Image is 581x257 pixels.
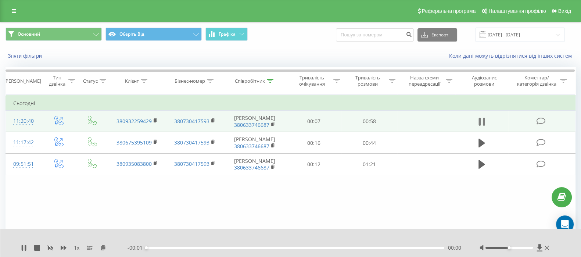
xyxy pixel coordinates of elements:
[145,246,148,249] div: Мітка доступності
[448,244,461,251] font: 00:00
[83,78,98,84] font: Статус
[449,52,575,59] a: Коли дані можуть відрізнятися від інших систем
[13,117,34,124] font: 11:20:40
[299,74,325,87] font: Тривалість очікування
[355,74,380,87] font: Тривалість розмови
[307,161,320,168] font: 00:12
[205,28,248,41] button: Графіка
[6,28,102,41] button: Основний
[234,121,269,128] a: 380633746687
[116,139,152,146] a: 380675395109
[174,139,209,146] a: 380730417593
[556,215,574,233] div: Відкрити Intercom Messenger
[234,114,275,121] font: [PERSON_NAME]
[508,246,511,249] div: Мітка доступності
[307,139,320,146] font: 00:16
[174,160,209,167] a: 380730417593
[13,100,35,107] font: Сьогодні
[4,78,41,84] font: [PERSON_NAME]
[363,118,376,125] font: 00:58
[219,31,236,37] font: Графіка
[422,8,476,14] font: Реферальна програма
[174,118,209,125] a: 380730417593
[125,78,139,84] font: Клієнт
[336,28,414,42] input: Пошук за номером
[13,139,34,146] font: 11:17:42
[8,53,42,59] font: Зняти фільтри
[74,244,77,251] font: 1
[488,8,546,14] font: Налаштування профілю
[105,28,202,41] button: Оберіть Від
[234,164,269,171] a: 380633746687
[558,8,571,14] font: Вихід
[175,78,205,84] font: Бізнес-номер
[234,157,275,164] font: [PERSON_NAME]
[49,74,65,87] font: Тип дзвінка
[517,74,556,87] font: Коментар/категорія дзвінка
[13,160,34,167] font: 09:51:51
[431,32,448,38] font: Експорт
[449,52,572,59] font: Коли дані можуть відрізнятися від інших систем
[363,139,376,146] font: 00:44
[363,161,376,168] font: 01:21
[129,244,143,251] font: 00:01
[119,31,144,37] font: Оберіть Від
[234,136,275,143] font: [PERSON_NAME]
[417,28,457,42] button: Експорт
[128,244,129,251] font: -
[235,78,265,84] font: Співробітник
[234,143,269,150] a: 380633746687
[307,118,320,125] font: 00:07
[18,31,40,37] font: Основний
[409,74,440,87] font: Назва схеми переадресації
[471,74,496,87] font: Аудіозапис розмови
[116,118,152,125] a: 380932259429
[6,53,46,59] button: Зняти фільтри
[116,160,152,167] a: 380935083800
[77,244,79,251] font: х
